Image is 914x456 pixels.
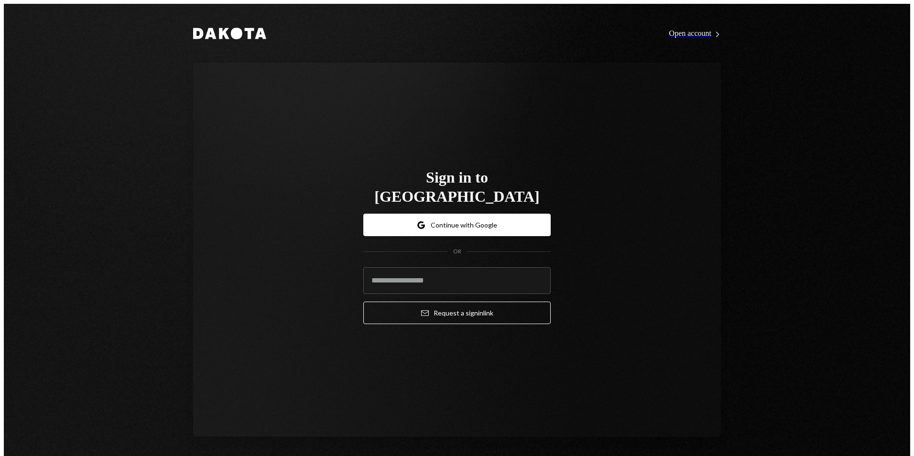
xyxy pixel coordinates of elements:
[363,214,551,236] button: Continue with Google
[669,29,721,38] div: Open account
[453,248,461,256] div: OR
[669,28,721,38] a: Open account
[363,168,551,206] h1: Sign in to [GEOGRAPHIC_DATA]
[363,302,551,324] button: Request a signinlink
